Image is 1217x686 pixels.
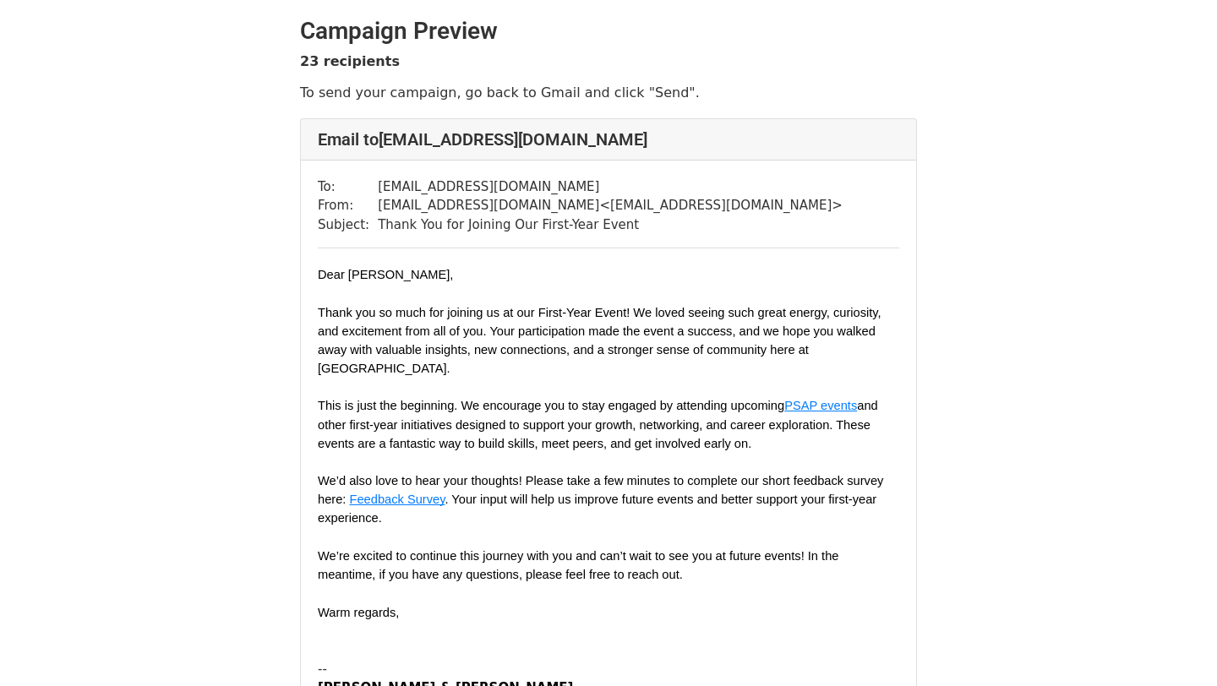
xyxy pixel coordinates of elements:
span: Warm regards, [318,606,399,619]
span: and other first-year initiatives designed to support your growth, networking, and career explorat... [318,399,881,449]
td: Subject: [318,215,378,235]
h2: Campaign Preview [300,17,917,46]
h4: Email to [EMAIL_ADDRESS][DOMAIN_NAME] [318,129,899,150]
span: . Your input will help us improve future events and better support your first-year experience. [318,493,880,525]
span: Dear [PERSON_NAME], [318,268,453,281]
td: To: [318,177,378,197]
p: To send your campaign, go back to Gmail and click "Send". [300,84,917,101]
span: We’d also love to hear your thoughts! Please take a few minutes to complete our short feedback su... [318,474,887,506]
span: -- [318,661,327,677]
td: [EMAIL_ADDRESS][DOMAIN_NAME] < [EMAIL_ADDRESS][DOMAIN_NAME] > [378,196,843,215]
a: Feedback Survey [346,491,445,507]
span: This is just the beginning. We encourage you to stay engaged by attending upcoming [318,399,784,412]
td: From: [318,196,378,215]
span: PSAP events [784,399,857,412]
td: Thank You for Joining Our First-Year Event [378,215,843,235]
span: Thank you so much for joining us at our First-Year Event! We loved seeing such great energy, curi... [318,306,885,375]
a: PSAP events [784,397,857,413]
span: We’re excited to continue this journey with you and can’t wait to see you at future events! In th... [318,549,843,581]
td: [EMAIL_ADDRESS][DOMAIN_NAME] [378,177,843,197]
strong: 23 recipients [300,53,400,69]
span: Feedback Survey [349,493,445,506]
